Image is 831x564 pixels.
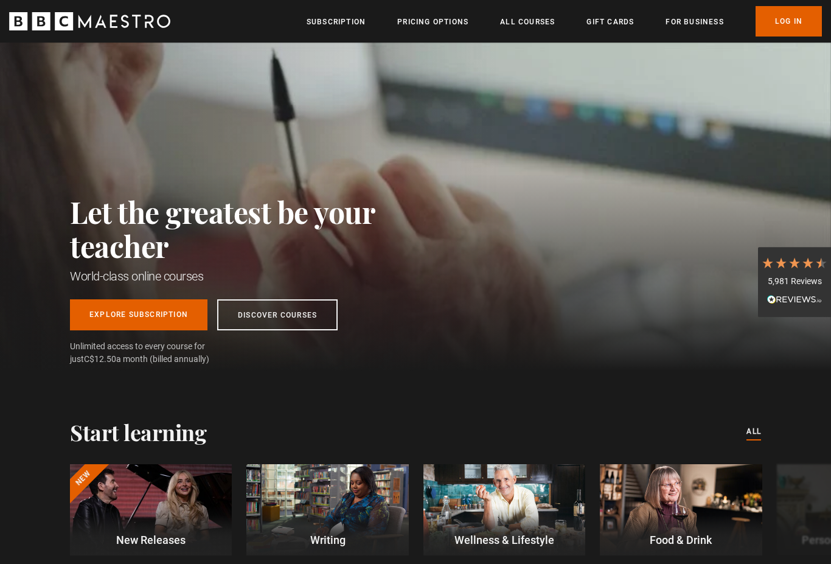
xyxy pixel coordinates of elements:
svg: BBC Maestro [9,12,170,30]
a: All [746,425,761,439]
h2: Start learning [70,419,206,445]
a: Wellness & Lifestyle [423,464,585,555]
span: Unlimited access to every course for just a month (billed annually) [70,340,234,366]
a: Discover Courses [217,299,338,330]
a: Gift Cards [586,16,634,28]
a: Writing [246,464,408,555]
a: Pricing Options [397,16,468,28]
div: 4.7 Stars [761,256,828,270]
h2: Let the greatest be your teacher [70,195,429,263]
div: 5,981 Reviews [761,276,828,288]
a: New New Releases [70,464,232,555]
a: Explore Subscription [70,299,207,330]
span: C$12.50 [84,354,116,364]
a: Food & Drink [600,464,762,555]
a: For business [666,16,723,28]
h1: World-class online courses [70,268,429,285]
img: REVIEWS.io [767,295,822,304]
div: 5,981 ReviewsRead All Reviews [758,247,831,318]
a: All Courses [500,16,555,28]
div: Read All Reviews [761,293,828,308]
nav: Primary [307,6,822,37]
a: Subscription [307,16,366,28]
a: Log In [756,6,822,37]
